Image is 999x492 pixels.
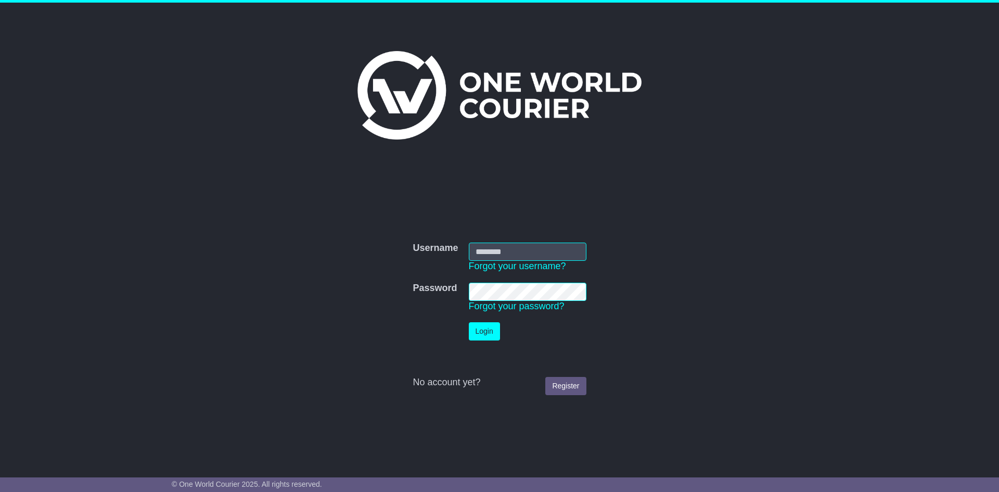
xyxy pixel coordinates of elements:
button: Login [469,322,500,340]
span: © One World Courier 2025. All rights reserved. [172,480,322,488]
div: No account yet? [413,377,586,388]
a: Register [545,377,586,395]
a: Forgot your username? [469,261,566,271]
img: One World [357,51,642,140]
a: Forgot your password? [469,301,565,311]
label: Username [413,243,458,254]
label: Password [413,283,457,294]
